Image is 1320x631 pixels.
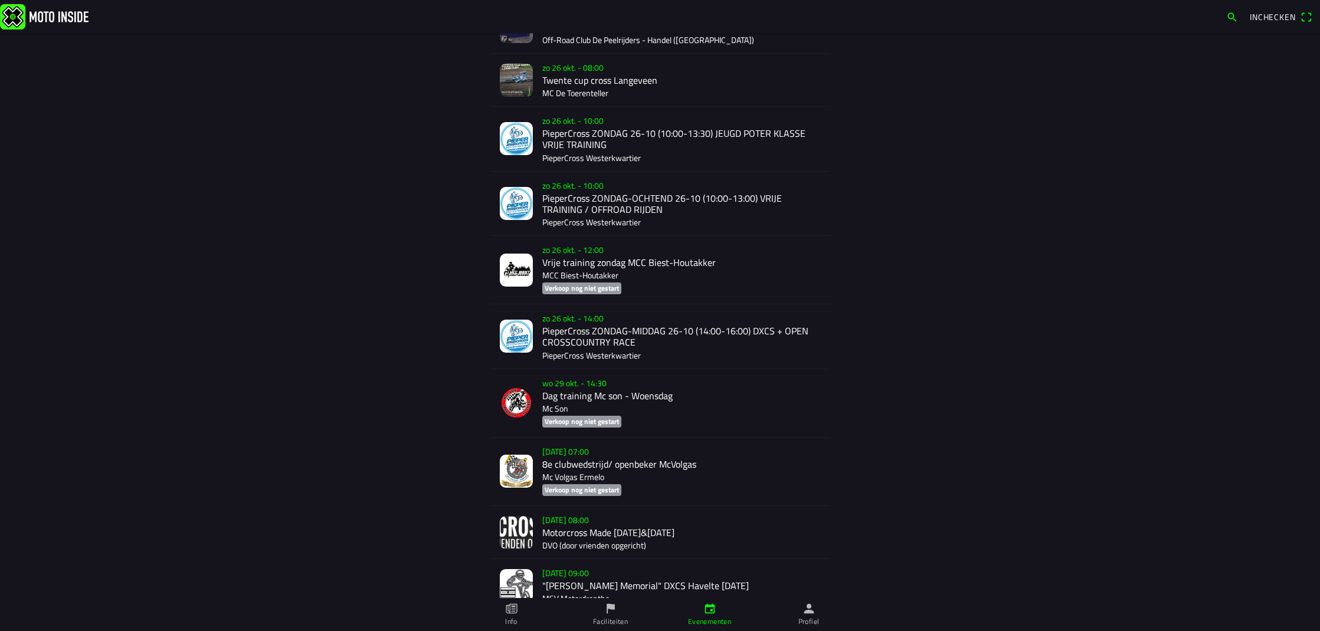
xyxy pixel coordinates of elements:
[1244,6,1318,27] a: Incheckenqr scanner
[500,386,533,419] img: sfRBxcGZmvZ0K6QUyq9TbY0sbKJYVDoKWVN9jkDZ.png
[500,320,533,353] img: PdGukOrjLhVABmWOw5NEgetiR9AZ1knzJ8XSNrVB.jpeg
[500,64,533,97] img: 5vYlwzeQIFsB9vIbTNQaagEx7Peq4jt8NtHBd0CK.jpg
[1220,6,1244,27] a: search
[604,602,617,615] ion-icon: flag
[688,616,731,627] ion-label: Evenementen
[593,616,628,627] ion-label: Faciliteiten
[490,236,830,304] a: zo 26 okt. - 12:00Vrije training zondag MCC Biest-HoutakkerMCC Biest-HoutakkerVerkoop nog niet ge...
[490,304,830,369] a: zo 26 okt. - 14:00PieperCross ZONDAG-MIDDAG 26-10 (14:00-16:00) DXCS + OPEN CROSSCOUNTRY RACEPiep...
[505,602,518,615] ion-icon: paper
[500,455,533,488] img: 7FxbV3nNmk6slsxa6cqF39CKjtp7J7vemkNOEex7.jpg
[490,559,830,612] a: [DATE] 09:00"[PERSON_NAME] Memorial" DXCS Havelte [DATE]MSV Motordrenthe
[490,506,830,559] a: [DATE] 08:00Motorcross Made [DATE]&[DATE]DVO (door vrienden opgericht)
[490,369,830,438] a: wo 29 okt. - 14:30Dag training Mc son - WoensdagMc SonVerkoop nog niet gestart
[500,569,533,602] img: eE8eKWaKS88NFqIiIaP78NkEVkCDkfHC0M11gaXO.jpg
[490,438,830,506] a: [DATE] 07:008e clubwedstrijd/ openbeker McVolgasMc Volgas ErmeloVerkoop nog niet gestart
[798,616,820,627] ion-label: Profiel
[703,602,716,615] ion-icon: calendar
[803,602,815,615] ion-icon: person
[490,172,830,236] a: zo 26 okt. - 10:00PieperCross ZONDAG-OCHTEND 26-10 (10:00-13:00) VRIJE TRAINING / OFFROAD RIJDENP...
[1250,11,1296,23] span: Inchecken
[500,516,533,549] img: Ajuuv2dJ5KCCCkfeHS2XUGbxoLNdg0NyHyvyFlZp.png
[505,616,517,627] ion-label: Info
[500,122,533,155] img: PdGukOrjLhVABmWOw5NEgetiR9AZ1knzJ8XSNrVB.jpeg
[490,107,830,171] a: zo 26 okt. - 10:00PieperCross ZONDAG 26-10 (10:00-13:30) JEUGD POTER KLASSE VRIJE TRAININGPieperC...
[500,254,533,287] img: AEY7K0FQDb7g4MUZO7CQbwwO4E97YyHV2vqgSJDz.jpg
[490,54,830,107] a: zo 26 okt. - 08:00Twente cup cross LangeveenMC De Toerenteller
[500,187,533,220] img: PdGukOrjLhVABmWOw5NEgetiR9AZ1knzJ8XSNrVB.jpeg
